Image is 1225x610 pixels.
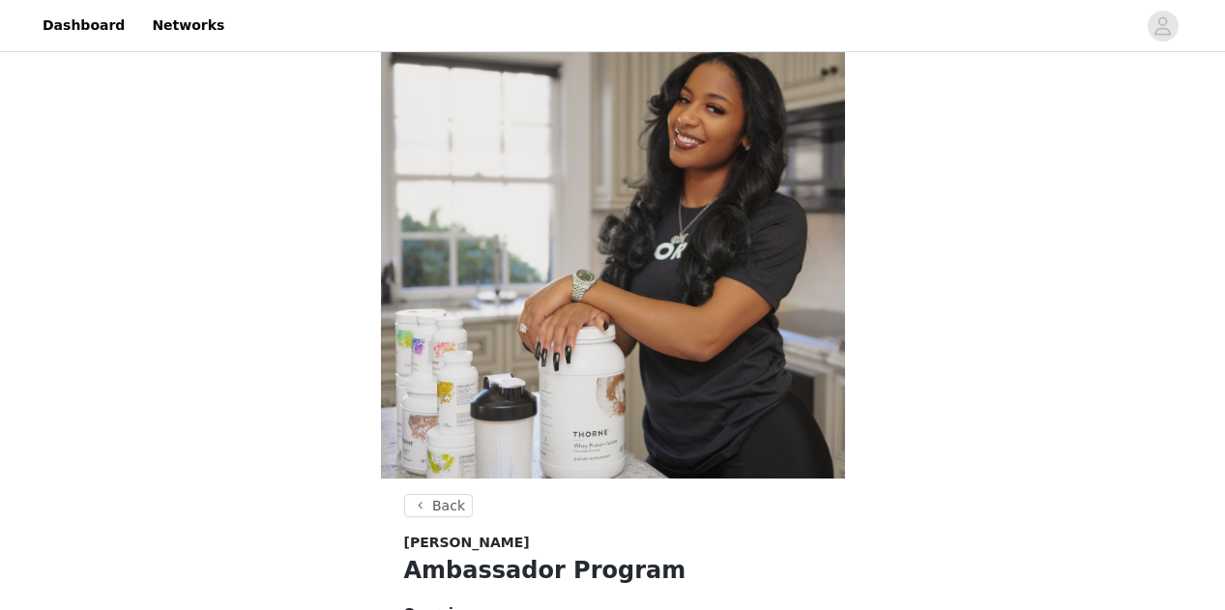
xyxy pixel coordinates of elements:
[140,4,236,47] a: Networks
[404,494,474,517] button: Back
[404,533,530,553] span: [PERSON_NAME]
[1153,11,1172,42] div: avatar
[381,15,845,479] img: campaign image
[31,4,136,47] a: Dashboard
[404,553,822,588] h1: Ambassador Program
